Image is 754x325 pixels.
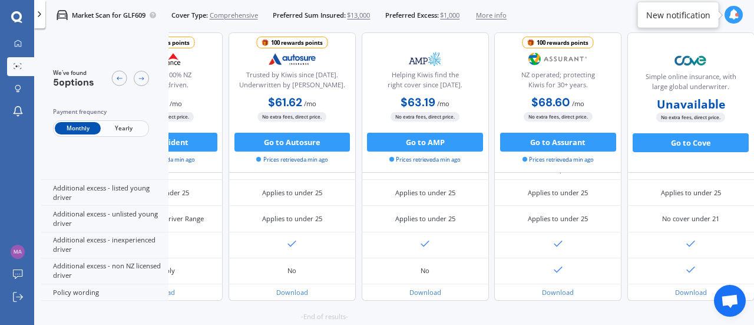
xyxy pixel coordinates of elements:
[542,288,574,297] a: Download
[528,214,588,224] div: Applies to under 25
[528,188,588,198] div: Applies to under 25
[170,99,182,108] span: / mo
[401,95,435,110] b: $63.19
[53,76,94,88] span: 5 options
[237,70,348,94] div: Trusted by Kiwis since [DATE]. Underwritten by [PERSON_NAME].
[395,214,455,224] div: Applies to under 25
[273,11,346,20] span: Preferred Sum Insured:
[53,107,149,117] div: Payment frequency
[394,47,457,71] img: AMP.webp
[11,245,25,259] img: ec0164815147ed5b9c6e47609bbe6277
[476,11,507,20] span: More info
[262,214,322,224] div: Applies to under 25
[41,258,168,284] div: Additional excess - non NZ licensed driver
[656,113,725,122] span: No extra fees, direct price.
[55,123,101,135] span: Monthly
[660,49,722,73] img: Cove.webp
[347,11,370,20] span: $13,000
[661,188,721,198] div: Applies to under 25
[385,11,439,20] span: Preferred Excess:
[276,288,308,297] a: Download
[389,156,461,164] span: Prices retrieved a min ago
[367,133,483,152] button: Go to AMP
[633,133,749,152] button: Go to Cove
[304,99,316,108] span: / mo
[57,9,68,21] img: car.f15378c7a67c060ca3f3.svg
[256,156,328,164] span: Prices retrieved a min ago
[287,266,296,275] div: No
[421,266,429,275] div: No
[41,232,168,258] div: Additional excess - inexperienced driver
[271,38,323,48] div: 100 rewards points
[646,9,710,21] div: New notification
[369,70,480,94] div: Helping Kiwis find the right cover since [DATE].
[657,100,725,109] b: Unavailable
[72,11,145,20] p: Market Scan for GLF609
[101,123,147,135] span: Yearly
[537,38,588,48] div: 100 rewards points
[440,11,459,20] span: $1,000
[675,288,707,297] a: Download
[500,133,616,152] button: Go to Assurant
[531,95,570,110] b: $68.60
[268,95,302,110] b: $61.62
[301,312,348,321] span: -End of results-
[261,47,323,71] img: Autosure.webp
[171,11,208,20] span: Cover Type:
[572,99,584,108] span: / mo
[262,188,322,198] div: Applies to under 25
[41,206,168,232] div: Additional excess - unlisted young driver
[636,72,746,96] div: Simple online insurance, with large global underwriter.
[53,69,94,77] span: We've found
[437,99,449,108] span: / mo
[41,180,168,206] div: Additional excess - listed young driver
[524,113,593,122] span: No extra fees, direct price.
[41,284,168,301] div: Policy wording
[257,113,326,122] span: No extra fees, direct price.
[234,133,350,152] button: Go to Autosure
[262,40,268,46] img: points
[391,113,459,122] span: No extra fees, direct price.
[662,214,719,224] div: No cover under 21
[714,285,746,317] a: Open chat
[522,156,594,164] span: Prices retrieved a min ago
[395,188,455,198] div: Applies to under 25
[210,11,258,20] span: Comprehensive
[409,288,441,297] a: Download
[528,40,534,46] img: points
[527,47,589,71] img: Assurant.png
[502,70,613,94] div: NZ operated; protecting Kiwis for 30+ years.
